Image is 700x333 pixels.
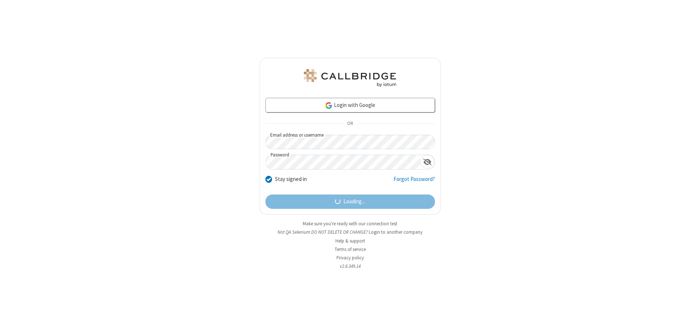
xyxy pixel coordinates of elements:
span: OR [344,119,356,129]
a: Make sure you're ready with our connection test [303,221,397,227]
a: Forgot Password? [394,175,435,189]
img: google-icon.png [325,101,333,110]
img: QA Selenium DO NOT DELETE OR CHANGE [302,69,398,87]
input: Email address or username [265,135,435,149]
button: Login to another company [369,229,422,236]
li: v2.6.349.14 [260,263,441,270]
label: Stay signed in [275,175,307,184]
a: Privacy policy [336,255,364,261]
a: Terms of service [335,246,366,252]
div: Show password [420,155,435,169]
input: Password [266,155,420,169]
span: Loading... [343,197,365,206]
a: Login with Google [265,98,435,112]
button: Loading... [265,195,435,209]
a: Help & support [335,238,365,244]
li: Not QA Selenium DO NOT DELETE OR CHANGE? [260,229,441,236]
